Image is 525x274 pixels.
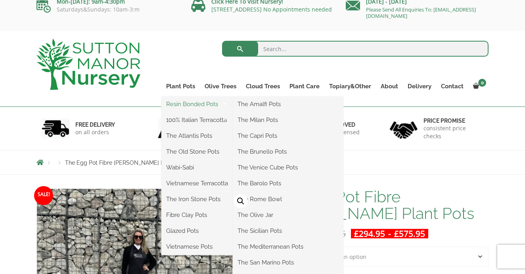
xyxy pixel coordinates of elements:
[161,193,233,205] a: The Iron Stone Pots
[234,194,248,208] a: View full-screen image gallery
[161,146,233,158] a: The Old Stone Pots
[158,118,186,139] img: 2.jpg
[241,81,285,92] a: Cloud Trees
[233,98,343,110] a: The Amalfi Pots
[233,225,343,237] a: The Sicilian Pots
[233,209,343,221] a: The Olive Jar
[403,81,436,92] a: Delivery
[34,186,53,205] span: Sale!
[161,130,233,142] a: The Atlantis Pots
[161,241,233,253] a: Vietnamese Pots
[354,228,385,239] bdi: 294.95
[161,81,200,92] a: Plant Pots
[315,228,346,239] bdi: 584.95
[36,159,489,166] nav: Breadcrumbs
[324,81,376,92] a: Topiary&Other
[211,6,332,13] a: [STREET_ADDRESS] No Appointments needed
[351,229,428,238] ins: -
[222,41,489,57] input: Search...
[200,81,241,92] a: Olive Trees
[233,193,343,205] a: The Rome Bowl
[376,81,403,92] a: About
[75,128,115,136] p: on all orders
[233,241,343,253] a: The Mediterranean Pots
[161,114,233,126] a: 100% Italian Terracotta
[354,228,359,239] span: £
[36,39,140,90] img: logo
[42,118,69,139] img: 1.jpg
[285,81,324,92] a: Plant Care
[394,228,425,239] bdi: 575.95
[478,79,486,87] span: 0
[75,121,115,128] h6: FREE DELIVERY
[233,114,343,126] a: The Milan Pots
[366,6,476,19] a: Please Send All Enquiries To: [EMAIL_ADDRESS][DOMAIN_NAME]
[233,146,343,158] a: The Brunello Pots
[436,81,468,92] a: Contact
[233,162,343,173] a: The Venice Cube Pots
[161,162,233,173] a: Wabi-Sabi
[161,209,233,221] a: Fibre Clay Pots
[161,177,233,189] a: Vietnamese Terracotta
[233,130,343,142] a: The Capri Pots
[161,98,233,110] a: Resin Bonded Pots
[161,225,233,237] a: Glazed Pots
[468,81,489,92] a: 0
[272,188,489,222] h1: The Egg Pot Fibre [PERSON_NAME] Plant Pots
[423,117,484,124] h6: Price promise
[65,160,187,166] span: The Egg Pot Fibre [PERSON_NAME] Plant Pots
[233,257,343,268] a: The San Marino Pots
[423,124,484,140] p: consistent price checks
[36,6,179,13] p: Saturdays&Sundays: 10am-3:m
[394,228,399,239] span: £
[390,116,418,141] img: 4.jpg
[233,177,343,189] a: The Barolo Pots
